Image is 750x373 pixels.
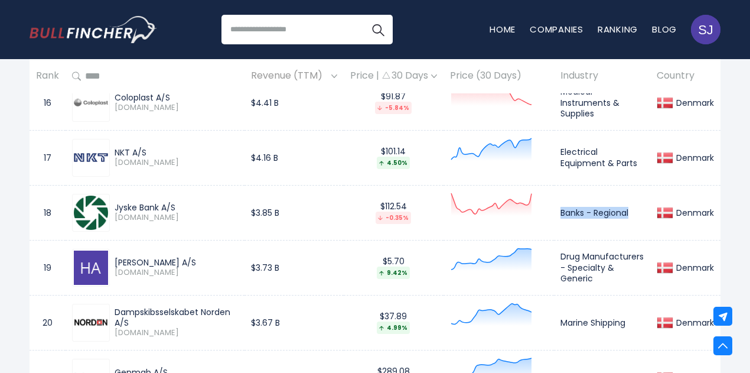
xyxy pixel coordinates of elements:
[244,295,344,350] td: $3.67 B
[490,23,516,35] a: Home
[554,75,650,130] td: Medical - Instruments & Supplies
[244,185,344,240] td: $3.85 B
[115,307,238,328] div: Dampskibsselskabet Norden A/S
[673,153,714,163] div: Denmark
[30,240,66,295] td: 19
[115,257,238,268] div: [PERSON_NAME] A/S
[30,75,66,130] td: 16
[673,262,714,273] div: Denmark
[530,23,583,35] a: Companies
[30,130,66,185] td: 17
[30,185,66,240] td: 18
[554,130,650,185] td: Electrical Equipment & Parts
[115,202,238,213] div: Jyske Bank A/S
[74,153,108,162] img: NKT.CO.png
[444,59,554,94] th: Price (30 Days)
[350,311,437,334] div: $37.89
[673,98,714,108] div: Denmark
[363,15,393,44] button: Search
[115,328,238,338] span: [DOMAIN_NAME]
[244,240,344,295] td: $3.73 B
[30,59,66,94] th: Rank
[350,256,437,279] div: $5.70
[115,92,238,103] div: Coloplast A/S
[377,157,410,169] div: 4.50%
[115,147,238,158] div: NKT A/S
[74,99,108,106] img: COLO-B.CO.png
[244,130,344,185] td: $4.16 B
[115,103,238,113] span: [DOMAIN_NAME]
[30,16,157,43] img: Bullfincher logo
[554,185,650,240] td: Banks - Regional
[673,317,714,328] div: Denmark
[377,322,410,334] div: 4.99%
[251,67,328,86] span: Revenue (TTM)
[350,201,437,224] div: $112.54
[30,295,66,350] td: 20
[652,23,677,35] a: Blog
[375,102,412,114] div: -5.84%
[598,23,638,35] a: Ranking
[554,295,650,350] td: Marine Shipping
[350,146,437,169] div: $101.14
[115,158,238,168] span: [DOMAIN_NAME]
[350,70,437,83] div: Price | 30 Days
[554,240,650,295] td: Drug Manufacturers - Specialty & Generic
[115,268,238,278] span: [DOMAIN_NAME]
[376,212,411,224] div: -0.35%
[115,213,238,223] span: [DOMAIN_NAME]
[74,196,108,230] img: JYSK.CO.png
[74,306,108,340] img: DNORD.CO.png
[650,59,720,94] th: Country
[244,75,344,130] td: $4.41 B
[377,267,410,279] div: 9.42%
[673,207,714,218] div: Denmark
[554,59,650,94] th: Industry
[350,91,437,114] div: $91.87
[30,16,156,43] a: Go to homepage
